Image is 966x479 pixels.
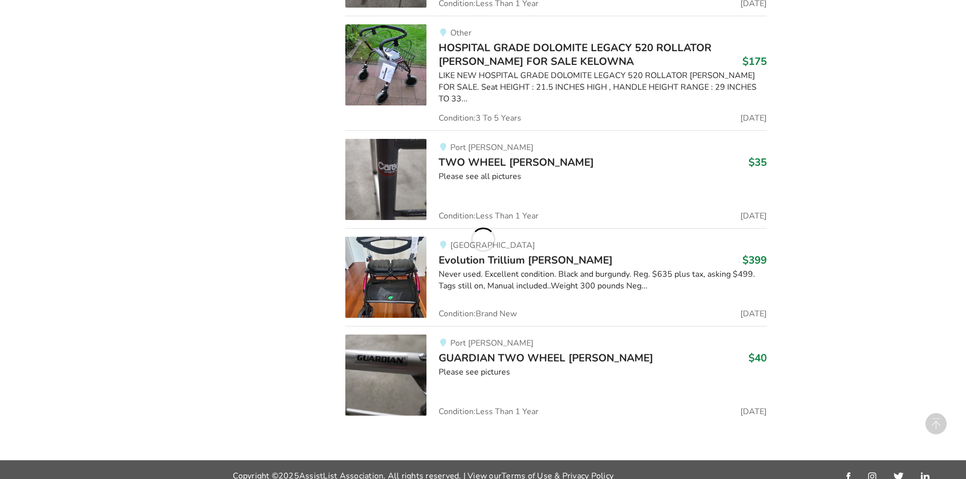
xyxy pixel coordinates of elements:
[439,366,767,378] div: Please see pictures
[450,240,535,251] span: [GEOGRAPHIC_DATA]
[345,130,767,228] a: mobility-two wheel walkerPort [PERSON_NAME]TWO WHEEL [PERSON_NAME]$35Please see all picturesCondi...
[439,212,539,220] span: Condition: Less Than 1 Year
[740,310,767,318] span: [DATE]
[345,326,767,416] a: mobility-guardian two wheel walkerPort [PERSON_NAME]GUARDIAN TWO WHEEL [PERSON_NAME]$40Please see...
[450,338,533,349] span: Port [PERSON_NAME]
[742,253,767,267] h3: $399
[450,27,472,39] span: Other
[740,114,767,122] span: [DATE]
[439,114,521,122] span: Condition: 3 To 5 Years
[450,142,533,153] span: Port [PERSON_NAME]
[345,139,426,220] img: mobility-two wheel walker
[740,408,767,416] span: [DATE]
[439,171,767,182] div: Please see all pictures
[439,155,594,169] span: TWO WHEEL [PERSON_NAME]
[748,351,767,364] h3: $40
[439,41,711,68] span: HOSPITAL GRADE DOLOMITE LEGACY 520 ROLLATOR [PERSON_NAME] FOR SALE KELOWNA
[748,156,767,169] h3: $35
[439,408,539,416] span: Condition: Less Than 1 Year
[345,16,767,130] a: mobility-hospital grade dolomite legacy 520 rollator walker for sale kelownaOtherHOSPITAL GRADE D...
[345,24,426,105] img: mobility-hospital grade dolomite legacy 520 rollator walker for sale kelowna
[345,228,767,326] a: mobility-evolution trillium walker [GEOGRAPHIC_DATA]Evolution Trillium [PERSON_NAME]$399Never use...
[439,310,517,318] span: Condition: Brand New
[439,70,767,105] div: LIKE NEW HOSPITAL GRADE DOLOMITE LEGACY 520 ROLLATOR [PERSON_NAME] FOR SALE. Seat HEIGHT : 21.5 I...
[439,269,767,292] div: Never used. Excellent condition. Black and burgundy. Reg. $635 plus tax, asking $499. Tags still ...
[439,253,613,267] span: Evolution Trillium [PERSON_NAME]
[345,335,426,416] img: mobility-guardian two wheel walker
[345,237,426,318] img: mobility-evolution trillium walker
[740,212,767,220] span: [DATE]
[742,55,767,68] h3: $175
[439,351,653,365] span: GUARDIAN TWO WHEEL [PERSON_NAME]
